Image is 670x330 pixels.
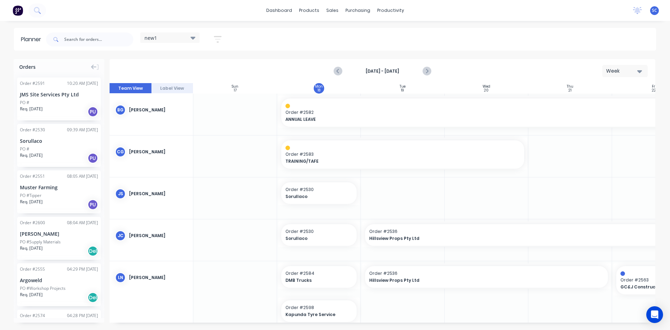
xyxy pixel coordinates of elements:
[285,151,520,157] span: Order # 2583
[67,127,98,133] div: 09:39 AM [DATE]
[110,83,151,94] button: Team View
[115,147,126,157] div: CG
[20,285,66,292] div: PO #Workshop Projects
[285,270,352,277] span: Order # 2584
[129,233,187,239] div: [PERSON_NAME]
[88,153,98,163] div: PU
[20,266,45,272] div: Order # 2555
[315,85,323,89] div: Mon
[318,89,320,92] div: 18
[348,68,417,74] strong: [DATE] - [DATE]
[88,199,98,210] div: PU
[64,32,133,46] input: Search for orders...
[144,34,157,42] span: new1
[646,306,663,323] div: Open Intercom Messenger
[285,158,497,164] span: TRAINING/TAFE
[568,89,572,92] div: 21
[20,127,45,133] div: Order # 2530
[67,80,98,87] div: 10:20 AM [DATE]
[20,277,98,284] div: Argoweld
[88,292,98,303] div: Del
[20,199,43,205] span: Req. [DATE]
[285,235,346,242] span: Sorullaco
[129,149,187,155] div: [PERSON_NAME]
[20,146,29,152] div: PO #
[567,85,573,89] div: Thu
[20,137,98,145] div: Sorullaco
[296,5,323,16] div: products
[652,7,657,14] span: SC
[115,230,126,241] div: JC
[129,107,187,113] div: [PERSON_NAME]
[88,246,98,256] div: Del
[20,220,45,226] div: Order # 2600
[285,305,352,311] span: Order # 2598
[369,235,656,242] span: Hillsview Props Pty Ltd
[369,270,604,277] span: Order # 2536
[151,83,193,94] button: Label View
[285,228,352,235] span: Order # 2530
[67,173,98,179] div: 08:05 AM [DATE]
[484,89,489,92] div: 20
[374,5,408,16] div: productivity
[21,35,45,44] div: Planner
[115,105,126,115] div: BG
[606,67,638,75] div: Week
[652,89,656,92] div: 22
[20,152,43,159] span: Req. [DATE]
[285,277,346,284] span: DMB Trucks
[20,192,42,199] div: PO #Tipper
[129,274,187,281] div: [PERSON_NAME]
[20,230,98,237] div: [PERSON_NAME]
[483,85,490,89] div: Wed
[20,184,98,191] div: Muster Farming
[115,189,126,199] div: JS
[67,220,98,226] div: 08:04 AM [DATE]
[323,5,342,16] div: sales
[13,5,23,16] img: Factory
[20,239,61,245] div: PO #Supply Materials
[20,245,43,251] span: Req. [DATE]
[67,313,98,319] div: 04:28 PM [DATE]
[20,100,29,106] div: PO #
[20,106,43,112] span: Req. [DATE]
[285,193,346,200] span: Sorullaco
[20,292,43,298] span: Req. [DATE]
[342,5,374,16] div: purchasing
[232,85,238,89] div: Sun
[67,266,98,272] div: 04:29 PM [DATE]
[20,313,45,319] div: Order # 2574
[19,63,36,71] span: Orders
[263,5,296,16] a: dashboard
[234,89,237,92] div: 17
[400,85,405,89] div: Tue
[602,65,648,77] button: Week
[369,277,580,284] span: Hillsview Props Pty Ltd
[88,107,98,117] div: PU
[129,191,187,197] div: [PERSON_NAME]
[115,272,126,283] div: LN
[401,89,404,92] div: 19
[20,80,45,87] div: Order # 2591
[20,173,45,179] div: Order # 2551
[20,91,98,98] div: JMS Site Services Pty Ltd
[285,311,346,318] span: Kapunda Tyre Service
[652,85,656,89] div: Fri
[285,116,647,123] span: ANNUAL LEAVE
[285,186,352,193] span: Order # 2530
